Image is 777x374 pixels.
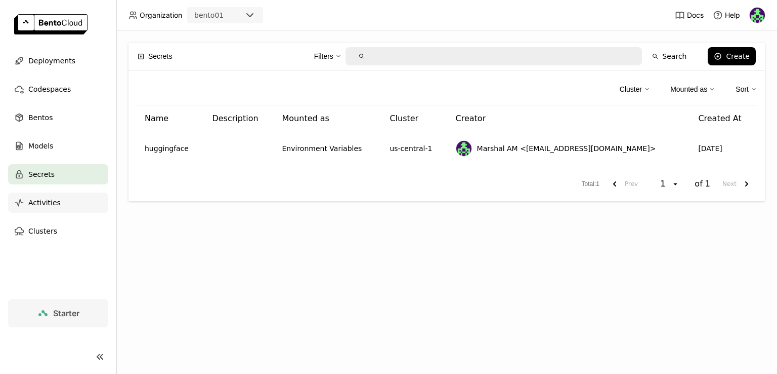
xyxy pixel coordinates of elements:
[671,180,679,188] svg: open
[690,105,757,132] th: Created At
[314,51,333,62] div: Filters
[148,51,172,62] span: Secrets
[8,136,108,156] a: Models
[695,179,710,189] span: of 1
[28,140,53,152] span: Models
[28,197,61,209] span: Activities
[456,141,471,156] img: Marshal AM
[8,221,108,241] a: Clusters
[687,11,704,20] span: Docs
[28,225,57,237] span: Clusters
[750,8,765,23] img: Marshal AM
[8,193,108,213] a: Activities
[28,111,53,124] span: Bentos
[726,52,750,60] div: Create
[274,132,382,165] td: Environment Variables
[675,10,704,20] a: Docs
[28,168,55,180] span: Secrets
[8,164,108,184] a: Secrets
[725,11,740,20] span: Help
[314,46,341,67] div: Filters
[448,105,690,132] th: Creator
[381,105,447,132] th: Cluster
[194,10,224,20] div: bento01
[53,308,79,318] span: Starter
[28,55,75,67] span: Deployments
[620,79,650,100] div: Cluster
[28,83,71,95] span: Codespaces
[718,175,757,193] button: next page. current page 1 of 1
[698,144,722,153] span: [DATE]
[274,105,382,132] th: Mounted as
[736,84,749,95] div: Sort
[736,79,757,100] div: Sort
[14,14,88,34] img: logo
[670,79,715,100] div: Mounted as
[713,10,740,20] div: Help
[204,105,274,132] th: Description
[477,143,656,154] span: Marshal AM <[EMAIL_ADDRESS][DOMAIN_NAME]>
[708,47,756,65] button: Create
[8,79,108,99] a: Codespaces
[8,51,108,71] a: Deployments
[8,107,108,128] a: Bentos
[381,132,447,165] td: us-central-1
[670,84,707,95] div: Mounted as
[582,179,599,189] span: Total : 1
[137,105,204,132] th: Name
[605,175,642,193] button: previous page. current page 1 of 1
[646,47,693,65] button: Search
[620,84,642,95] div: Cluster
[657,179,671,189] div: 1
[140,11,182,20] span: Organization
[8,299,108,327] a: Starter
[145,143,189,154] a: huggingface
[225,11,226,21] input: Selected bento01.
